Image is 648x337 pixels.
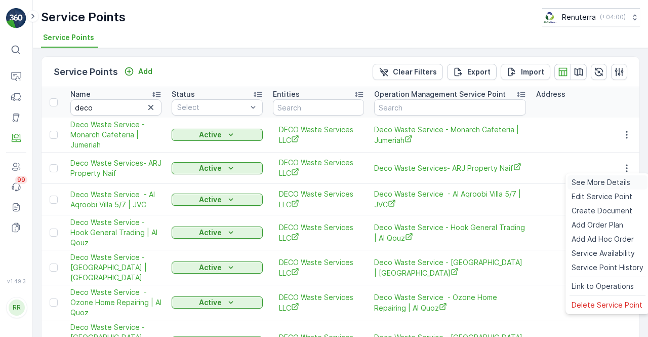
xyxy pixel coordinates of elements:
div: Toggle Row Selected [50,196,58,204]
p: Address [536,89,565,99]
a: Deco Waste Service - Hook General Trading | Al Qouz [70,217,161,248]
a: See More Details [568,175,647,190]
a: Deco Waste Service - Hook General Trading | Al Qouz [374,222,526,243]
a: Deco Waste Service - Al Aqroobi Villa 5/7 | JVC [70,190,161,210]
input: Search [70,99,161,116]
span: See More Details [572,177,630,188]
p: Name [70,89,91,99]
button: Active [172,129,263,141]
p: Service Points [41,9,126,25]
button: Clear Filters [373,64,443,80]
button: Active [172,162,263,174]
p: Add [138,66,152,77]
a: Deco Waste Services- ARJ Property Naif [374,163,526,173]
span: Deco Waste Service - [GEOGRAPHIC_DATA] | [GEOGRAPHIC_DATA] [70,252,161,283]
a: 99 [6,177,26,197]
span: Create Document [572,206,632,216]
p: Active [199,297,222,308]
span: Link to Operations [572,281,634,291]
input: Search [374,99,526,116]
span: Edit Service Point [572,192,632,202]
a: DECO Waste Services LLC [279,189,358,210]
span: Delete Service Point [572,300,642,310]
div: Toggle Row Selected [50,229,58,237]
p: 99 [17,176,25,184]
div: Toggle Row Selected [50,298,58,307]
div: Toggle Row Selected [50,164,58,172]
p: Operation Management Service Point [374,89,506,99]
button: Renuterra(+04:00) [542,8,640,26]
p: Import [521,67,544,77]
a: DECO Waste Services LLC [279,158,358,178]
button: Active [172,296,263,309]
button: Export [447,64,497,80]
div: RR [9,299,25,316]
a: Deco Waste Service - Ozone Home Repairing | Al Quoz [374,292,526,313]
p: Active [199,130,222,140]
span: Deco Waste Service - [GEOGRAPHIC_DATA] | [GEOGRAPHIC_DATA] [374,257,526,278]
p: Renuterra [562,12,596,22]
img: Screenshot_2024-07-26_at_13.33.01.png [542,12,558,23]
a: Deco Waste Service - Monarch Cafeteria | Jumeriah [374,125,526,145]
button: Active [172,261,263,274]
a: DECO Waste Services LLC [279,257,358,278]
span: Service Points [43,32,94,43]
p: Clear Filters [393,67,437,77]
input: Search [273,99,364,116]
a: DECO Waste Services LLC [279,222,358,243]
a: Deco Waste Services- ARJ Property Naif [70,158,161,178]
a: DECO Waste Services LLC [279,125,358,145]
a: DECO Waste Services LLC [279,292,358,313]
p: Select [177,102,247,113]
p: Status [172,89,195,99]
button: Import [501,64,550,80]
p: ( +04:00 ) [600,13,626,21]
a: Deco Waste Service - Bannu Grand City Mall | Al Quoz [70,252,161,283]
p: Export [467,67,491,77]
div: Toggle Row Selected [50,264,58,272]
button: Add [120,65,156,78]
a: Deco Waste Service - Ozone Home Repairing | Al Quoz [70,287,161,318]
a: Deco Waste Service - Al Aqroobi Villa 5/7 | JVC [374,189,526,210]
div: Toggle Row Selected [50,131,58,139]
button: RR [6,286,26,329]
span: Add Ad Hoc Order [572,234,634,244]
a: Edit Service Point [568,190,647,204]
span: Service Availability [572,248,635,258]
a: Deco Waste Service - Bannu Grand City Mall | Al Quoz [374,257,526,278]
a: Deco Waste Service - Monarch Cafeteria | Jumeriah [70,120,161,150]
button: Active [172,227,263,239]
p: Active [199,195,222,205]
p: Active [199,228,222,238]
p: Active [199,163,222,173]
span: Add Order Plan [572,220,623,230]
p: Active [199,263,222,273]
span: v 1.49.3 [6,278,26,284]
span: Service Point History [572,263,643,273]
a: Add Ad Hoc Order [568,232,647,246]
a: Add Order Plan [568,218,647,232]
button: Active [172,194,263,206]
p: Service Points [54,65,118,79]
img: logo [6,8,26,28]
p: Entities [273,89,300,99]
